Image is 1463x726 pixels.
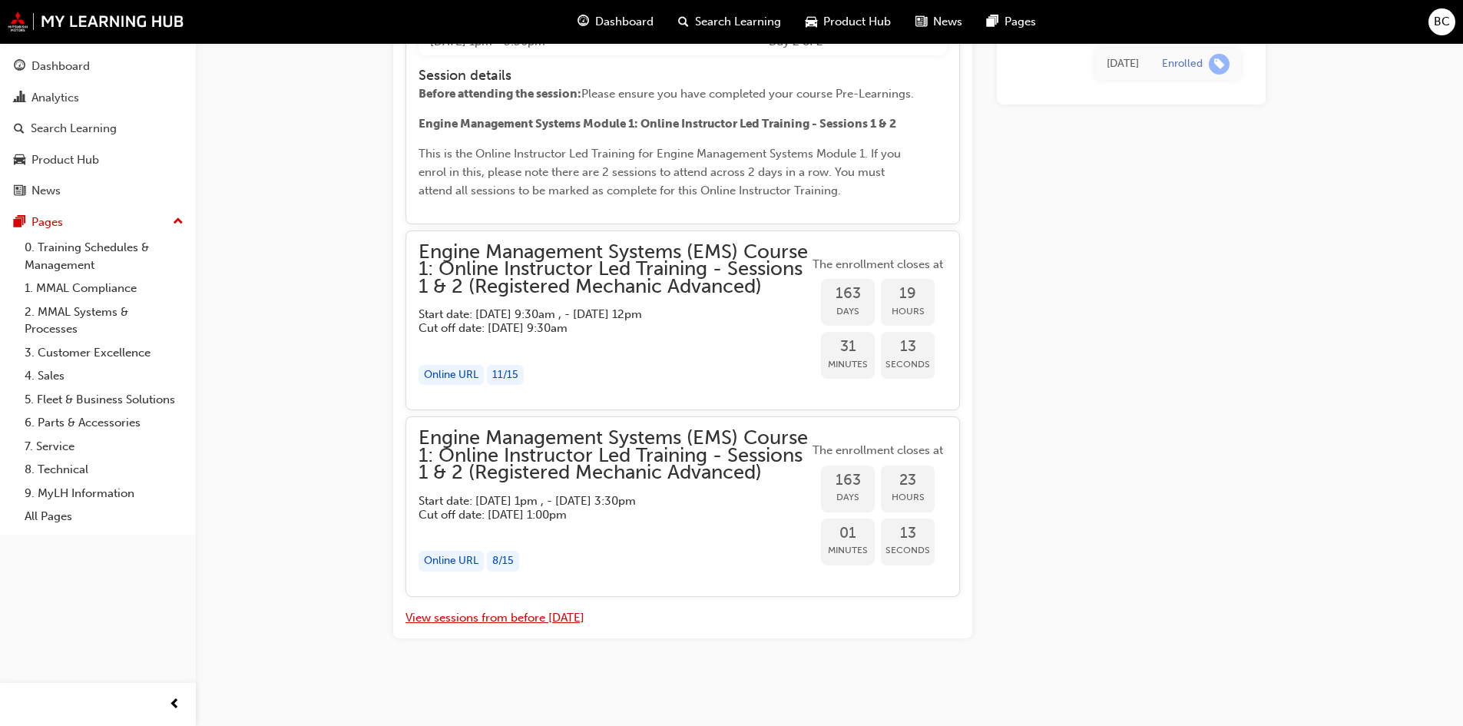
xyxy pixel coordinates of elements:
span: 13 [881,338,935,356]
span: news-icon [915,12,927,31]
span: car-icon [806,12,817,31]
a: Analytics [6,84,190,112]
h5: Start date: [DATE] 9:30am , - [DATE] 12pm [419,307,784,321]
span: Hours [881,303,935,320]
div: Analytics [31,89,79,107]
span: 01 [821,525,875,542]
a: 1. MMAL Compliance [18,277,190,300]
div: Product Hub [31,151,99,169]
span: chart-icon [14,91,25,105]
span: pages-icon [987,12,998,31]
div: Search Learning [31,120,117,138]
button: Pages [6,208,190,237]
span: 13 [881,525,935,542]
span: up-icon [173,212,184,232]
a: 3. Customer Excellence [18,341,190,365]
button: View sessions from before [DATE] [405,609,584,627]
span: 23 [881,472,935,489]
span: News [933,13,962,31]
span: prev-icon [169,695,180,714]
a: 6. Parts & Accessories [18,411,190,435]
span: Dashboard [595,13,654,31]
div: 8 / 15 [487,551,519,572]
a: guage-iconDashboard [565,6,666,38]
button: Engine Management Systems (EMS) Course 1: Online Instructor Led Training - Sessions 1 & 2 (Regist... [419,429,947,584]
h4: Session details [419,68,918,85]
span: 19 [881,285,935,303]
span: Search Learning [695,13,781,31]
span: car-icon [14,154,25,167]
a: News [6,177,190,205]
span: Seconds [881,356,935,373]
div: Pages [31,214,63,231]
h5: Cut off date: [DATE] 9:30am [419,321,784,335]
span: 163 [821,285,875,303]
span: learningRecordVerb_ENROLL-icon [1209,53,1230,74]
span: Please ensure you have completed your course Pre-Learnings. [581,87,914,101]
span: Product Hub [823,13,891,31]
span: Engine Management Systems Module 1: Online Instructor Led Training - Sessions 1 & 2 [419,117,896,131]
h5: Start date: [DATE] 1pm , - [DATE] 3:30pm [419,494,784,508]
span: Minutes [821,542,875,559]
span: Days [821,489,875,506]
a: pages-iconPages [975,6,1048,38]
span: 31 [821,338,875,356]
span: Hours [881,489,935,506]
span: 163 [821,472,875,489]
a: 9. MyLH Information [18,482,190,506]
span: BC [1434,13,1450,31]
span: news-icon [14,184,25,198]
span: search-icon [678,12,689,31]
img: mmal [8,12,184,31]
span: Pages [1005,13,1036,31]
a: Product Hub [6,146,190,174]
span: pages-icon [14,216,25,230]
h5: Cut off date: [DATE] 1:00pm [419,508,784,522]
div: Online URL [419,365,484,386]
a: search-iconSearch Learning [666,6,793,38]
a: Dashboard [6,52,190,81]
a: All Pages [18,505,190,529]
span: Engine Management Systems (EMS) Course 1: Online Instructor Led Training - Sessions 1 & 2 (Regist... [419,244,809,296]
span: The enrollment closes at [809,256,947,273]
button: Engine Management Systems (EMS) Course 1: Online Instructor Led Training - Sessions 1 & 2 (Regist... [419,244,947,398]
a: 5. Fleet & Business Solutions [18,388,190,412]
a: 8. Technical [18,458,190,482]
span: Seconds [881,542,935,559]
a: news-iconNews [903,6,975,38]
span: guage-icon [578,12,589,31]
a: 7. Service [18,435,190,459]
div: Online URL [419,551,484,572]
span: This is the Online Instructor Led Training for Engine Management Systems Module 1. If you enrol i... [419,147,904,197]
div: 11 / 15 [487,365,524,386]
a: 0. Training Schedules & Management [18,236,190,277]
div: Fri Aug 15 2025 15:19:49 GMT+0930 (Australian Central Standard Time) [1107,55,1139,72]
span: guage-icon [14,60,25,74]
span: Days [821,303,875,320]
div: Dashboard [31,58,90,75]
a: 2. MMAL Systems & Processes [18,300,190,341]
button: BC [1428,8,1455,35]
div: Enrolled [1162,56,1203,71]
button: DashboardAnalyticsSearch LearningProduct HubNews [6,49,190,208]
span: Before attending the session: [419,87,581,101]
span: Engine Management Systems (EMS) Course 1: Online Instructor Led Training - Sessions 1 & 2 (Regist... [419,429,809,482]
span: The enrollment closes at [809,442,947,459]
div: News [31,182,61,200]
span: Minutes [821,356,875,373]
a: 4. Sales [18,364,190,388]
a: car-iconProduct Hub [793,6,903,38]
a: Search Learning [6,114,190,143]
span: search-icon [14,122,25,136]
